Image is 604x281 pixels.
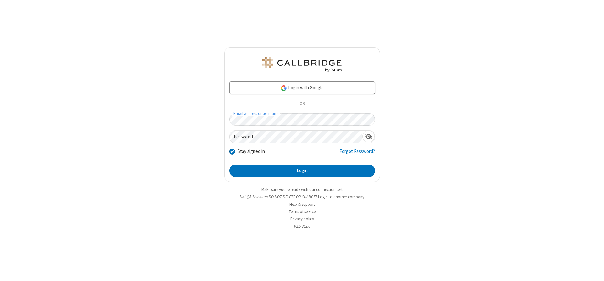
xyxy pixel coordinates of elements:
[339,148,375,160] a: Forgot Password?
[224,194,380,200] li: Not QA Selenium DO NOT DELETE OR CHANGE?
[289,202,315,207] a: Help & support
[280,85,287,92] img: google-icon.png
[261,57,343,72] img: QA Selenium DO NOT DELETE OR CHANGE
[289,209,316,214] a: Terms of service
[224,223,380,229] li: v2.6.352.6
[229,81,375,94] a: Login with Google
[290,216,314,222] a: Privacy policy
[318,194,364,200] button: Login to another company
[297,99,307,108] span: OR
[588,265,599,277] iframe: Chat
[229,113,375,126] input: Email address or username
[238,148,265,155] label: Stay signed in
[229,165,375,177] button: Login
[230,131,362,143] input: Password
[362,131,375,142] div: Show password
[261,187,343,192] a: Make sure you're ready with our connection test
